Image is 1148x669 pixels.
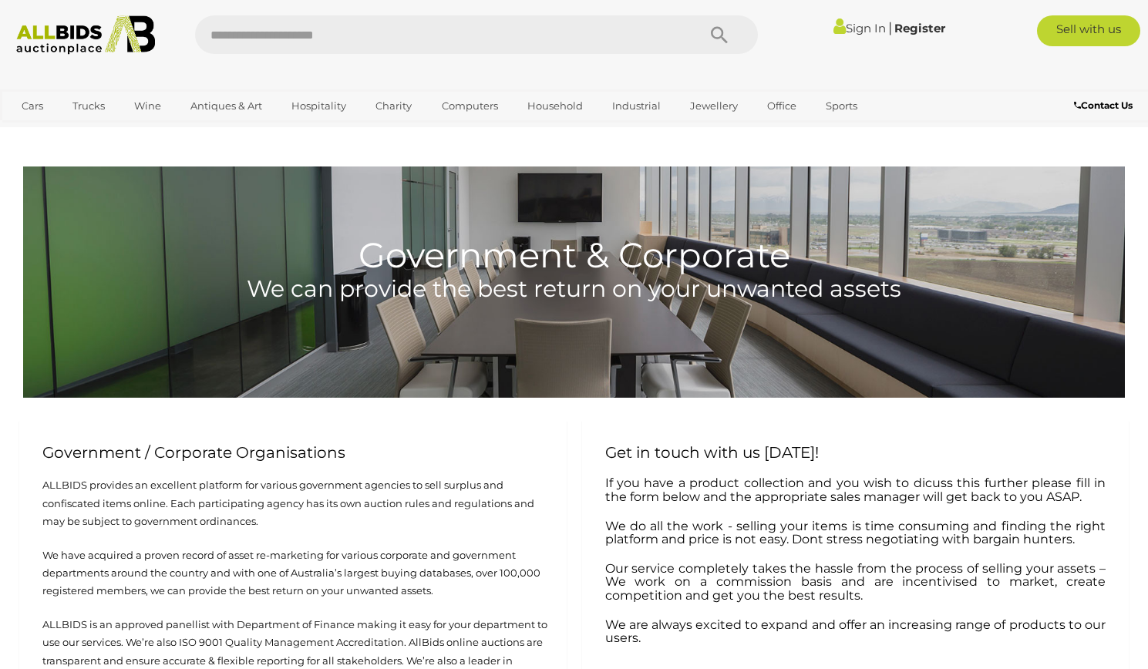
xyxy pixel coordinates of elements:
a: Sports [816,93,867,119]
a: Trucks [62,93,115,119]
a: Sign In [833,21,886,35]
a: Wine [124,93,171,119]
a: Industrial [602,93,671,119]
a: Cars [12,93,53,119]
h4: If you have a product collection and you wish to dicuss this further please fill in the form belo... [605,476,1106,503]
a: Computers [432,93,508,119]
h2: Get in touch with us [DATE]! [605,444,1106,461]
a: Office [757,93,806,119]
a: [GEOGRAPHIC_DATA] [12,119,141,144]
a: Sell with us [1037,15,1140,46]
h4: We do all the work - selling your items is time consuming and finding the right platform and pric... [605,519,1106,546]
a: Jewellery [680,93,748,119]
h4: We can provide the best return on your unwanted assets [23,276,1125,301]
b: Contact Us [1074,99,1133,111]
a: Hospitality [281,93,356,119]
p: ALLBIDS provides an excellent platform for various government agencies to sell surplus and confis... [27,476,559,530]
h2: Government / Corporate Organisations [42,444,544,461]
a: Charity [365,93,422,119]
button: Search [681,15,758,54]
a: Antiques & Art [180,93,272,119]
a: Household [517,93,593,119]
p: We have acquired a proven record of asset re-marketing for various corporate and government depar... [27,546,559,600]
h4: Our service completely takes the hassle from the process of selling your assets – We work on a co... [605,562,1106,603]
img: Allbids.com.au [8,15,163,55]
a: Contact Us [1074,97,1136,114]
h1: Government & Corporate [23,166,1125,274]
a: Register [894,21,945,35]
span: | [888,19,892,36]
h4: We are always excited to expand and offer an increasing range of products to our users. [605,618,1106,645]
